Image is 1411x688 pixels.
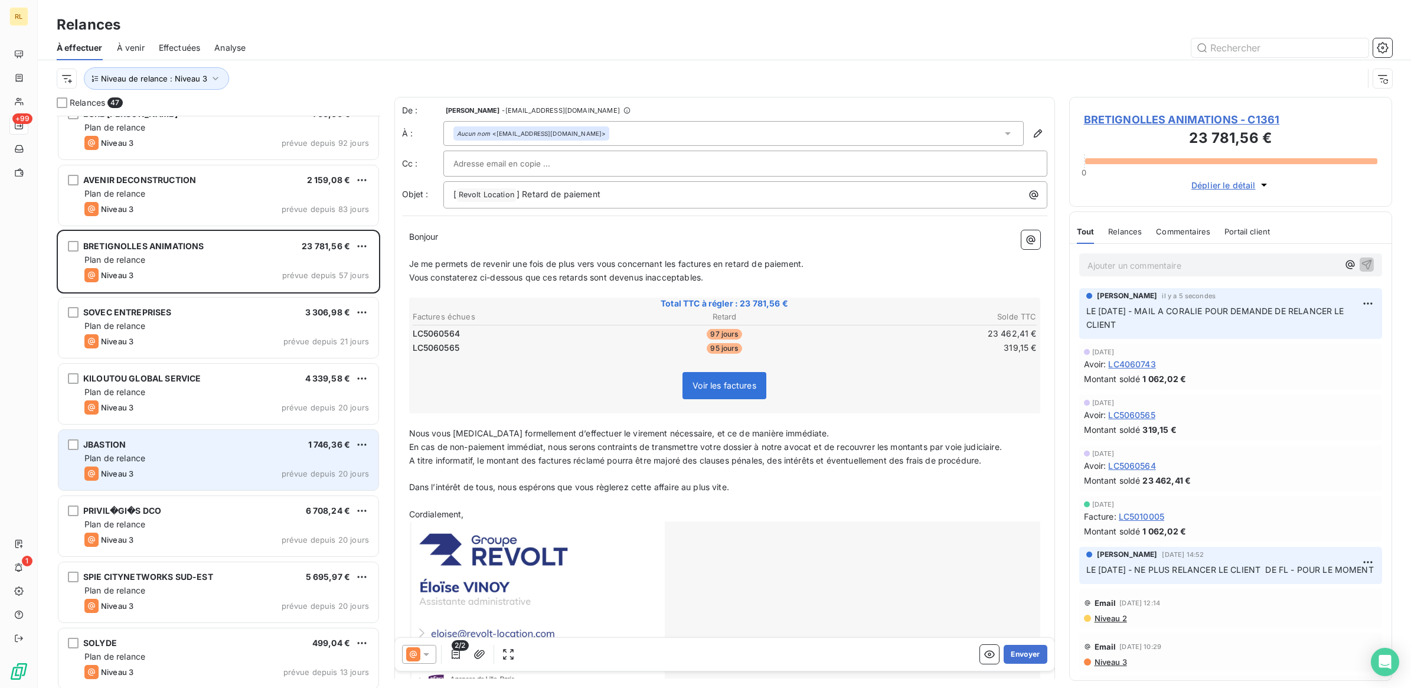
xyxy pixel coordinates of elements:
[1108,409,1155,421] span: LC5060565
[1092,348,1115,356] span: [DATE]
[517,189,600,199] span: ] Retard de paiement
[1191,38,1368,57] input: Rechercher
[453,189,456,199] span: [
[1093,614,1127,623] span: Niveau 2
[57,14,120,35] h3: Relances
[84,651,145,661] span: Plan de relance
[409,455,982,465] span: A titre informatif, le montant des factures réclamé pourra être majoré des clauses pénales, des i...
[306,506,351,516] span: 6 708,24 €
[305,307,351,317] span: 3 306,98 €
[101,403,133,412] span: Niveau 3
[1097,549,1158,560] span: [PERSON_NAME]
[282,270,369,280] span: prévue depuis 57 jours
[1086,306,1347,330] span: LE [DATE] - MAIL A CORALIE POUR DEMANDE DE RELANCER LE CLIENT
[282,469,369,478] span: prévue depuis 20 jours
[1092,399,1115,406] span: [DATE]
[282,601,369,611] span: prévue depuis 20 jours
[84,122,145,132] span: Plan de relance
[502,107,619,114] span: - [EMAIL_ADDRESS][DOMAIN_NAME]
[83,241,204,251] span: BRETIGNOLLES ANIMATIONS
[707,329,742,340] span: 97 jours
[101,204,133,214] span: Niveau 3
[409,428,829,438] span: Nous vous [MEDICAL_DATA] formellement d’effectuer le virement nécessaire, et ce de manière immédi...
[402,189,429,199] span: Objet :
[57,116,380,688] div: grid
[457,188,516,202] span: Revolt Location
[402,128,443,139] label: À :
[83,638,117,648] span: SOLYDE
[282,138,369,148] span: prévue depuis 92 jours
[1093,657,1127,667] span: Niveau 3
[1156,227,1210,236] span: Commentaires
[1119,599,1160,607] span: [DATE] 12:14
[83,175,196,185] span: AVENIR DECONSTRUCTION
[1084,459,1106,472] span: Avoir :
[620,311,828,323] th: Retard
[1188,178,1273,192] button: Déplier le détail
[1191,179,1256,191] span: Déplier le détail
[57,42,103,54] span: À effectuer
[412,311,620,323] th: Factures échues
[302,241,350,251] span: 23 781,56 €
[402,158,443,169] label: Cc :
[1084,112,1378,128] span: BRETIGNOLLES ANIMATIONS - C1361
[1077,227,1095,236] span: Tout
[446,107,500,114] span: [PERSON_NAME]
[1084,373,1141,385] span: Montant soldé
[83,373,201,383] span: KILOUTOU GLOBAL SERVICE
[107,97,122,108] span: 47
[1108,227,1142,236] span: Relances
[1084,474,1141,487] span: Montant soldé
[1224,227,1270,236] span: Portail client
[306,572,351,582] span: 5 695,97 €
[307,175,351,185] span: 2 159,08 €
[84,321,145,331] span: Plan de relance
[1092,501,1115,508] span: [DATE]
[1092,450,1115,457] span: [DATE]
[409,482,729,492] span: Dans l’intérêt de tous, nous espérons que vous règlerez cette affaire au plus vite.
[84,67,229,90] button: Niveau de relance : Niveau 3
[1142,525,1186,537] span: 1 062,02 €
[413,328,460,340] span: LC5060564
[101,601,133,611] span: Niveau 3
[101,535,133,544] span: Niveau 3
[12,113,32,124] span: +99
[1086,565,1374,575] span: LE [DATE] - NE PLUS RELANCER LE CLIENT DE FL - POUR LE MOMENT
[159,42,201,54] span: Effectuées
[70,97,105,109] span: Relances
[84,255,145,265] span: Plan de relance
[409,259,804,269] span: Je me permets de revenir une fois de plus vers vous concernant les factures en retard de paiement.
[84,453,145,463] span: Plan de relance
[84,585,145,595] span: Plan de relance
[282,535,369,544] span: prévue depuis 20 jours
[1084,525,1141,537] span: Montant soldé
[1095,642,1116,651] span: Email
[409,231,439,242] span: Bonjour
[9,662,28,681] img: Logo LeanPay
[22,556,32,566] span: 1
[1162,551,1204,558] span: [DATE] 14:52
[101,74,207,83] span: Niveau de relance : Niveau 3
[1084,128,1378,151] h3: 23 781,56 €
[1082,168,1086,177] span: 0
[214,42,246,54] span: Analyse
[308,439,351,449] span: 1 746,36 €
[101,469,133,478] span: Niveau 3
[411,298,1038,309] span: Total TTC à régler : 23 781,56 €
[1004,645,1047,664] button: Envoyer
[707,343,742,354] span: 95 jours
[1084,409,1106,421] span: Avoir :
[101,138,133,148] span: Niveau 3
[1371,648,1399,676] div: Open Intercom Messenger
[1084,358,1106,370] span: Avoir :
[829,327,1037,340] td: 23 462,41 €
[1162,292,1216,299] span: il y a 5 secondes
[1108,358,1155,370] span: LC4060743
[84,188,145,198] span: Plan de relance
[282,204,369,214] span: prévue depuis 83 jours
[283,667,369,677] span: prévue depuis 13 jours
[83,572,213,582] span: SPIE CITYNETWORKS SUD-EST
[409,442,1002,452] span: En cas de non-paiement immédiat, nous serons contraints de transmettre votre dossier à notre avoc...
[693,380,756,390] span: Voir les factures
[305,373,351,383] span: 4 339,58 €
